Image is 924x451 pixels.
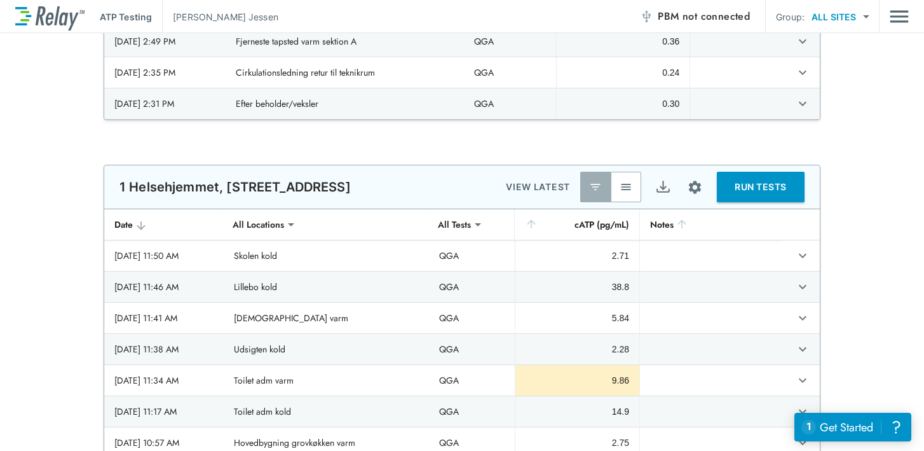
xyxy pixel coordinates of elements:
[114,66,215,79] div: [DATE] 2:35 PM
[890,4,909,29] button: Main menu
[114,405,214,418] div: [DATE] 11:17 AM
[429,396,515,427] td: QGA
[620,181,632,193] img: View All
[792,276,813,298] button: expand row
[464,88,556,119] td: QGA
[567,66,680,79] div: 0.24
[114,343,214,356] div: [DATE] 11:38 AM
[429,334,515,364] td: QGA
[224,212,293,237] div: All Locations
[635,4,755,29] button: PBM not connected
[658,8,750,25] span: PBM
[526,249,629,262] div: 2.71
[526,281,629,293] div: 38.8
[776,10,805,24] p: Group:
[114,35,215,48] div: [DATE] 2:49 PM
[792,370,813,391] button: expand row
[890,4,909,29] img: Drawer Icon
[792,245,813,267] button: expand row
[224,240,429,271] td: Skolen kold
[429,212,480,237] div: All Tests
[526,374,629,387] div: 9.86
[119,179,351,195] p: 1 Helsehjemmet, [STREET_ADDRESS]
[717,172,805,202] button: RUN TESTS
[226,88,464,119] td: Efter beholder/veksler
[429,303,515,333] td: QGA
[792,338,813,360] button: expand row
[429,365,515,396] td: QGA
[114,312,214,324] div: [DATE] 11:41 AM
[678,170,712,204] button: Site setup
[655,179,671,195] img: Export Icon
[114,436,214,449] div: [DATE] 10:57 AM
[650,217,771,232] div: Notes
[792,401,813,422] button: expand row
[792,93,813,114] button: expand row
[173,10,278,24] p: [PERSON_NAME] Jessen
[526,343,629,356] div: 2.28
[567,97,680,110] div: 0.30
[464,26,556,57] td: QGA
[792,307,813,329] button: expand row
[226,57,464,88] td: Cirkulationsledning retur til teknikrum
[683,9,750,24] span: not connected
[525,217,629,232] div: cATP (pg/mL)
[526,436,629,449] div: 2.75
[589,181,602,193] img: Latest
[464,57,556,88] td: QGA
[114,281,214,293] div: [DATE] 11:46 AM
[224,272,429,302] td: Lillebo kold
[687,179,703,195] img: Settings Icon
[640,10,653,23] img: Offline Icon
[526,312,629,324] div: 5.84
[792,62,813,83] button: expand row
[104,209,224,240] th: Date
[648,172,678,202] button: Export
[224,334,429,364] td: Udsigten kold
[15,3,85,31] img: LuminUltra Relay
[114,374,214,387] div: [DATE] 11:34 AM
[429,240,515,271] td: QGA
[114,97,215,110] div: [DATE] 2:31 PM
[429,272,515,302] td: QGA
[224,303,429,333] td: [DEMOGRAPHIC_DATA] varm
[224,396,429,427] td: Toilet adm kold
[100,10,152,24] p: ATP Testing
[224,365,429,396] td: Toilet adm varm
[526,405,629,418] div: 14.9
[567,35,680,48] div: 0.36
[792,31,813,52] button: expand row
[794,413,911,441] iframe: Resource center
[226,26,464,57] td: Fjerneste tapsted varm sektion A
[506,179,570,195] p: VIEW LATEST
[114,249,214,262] div: [DATE] 11:50 AM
